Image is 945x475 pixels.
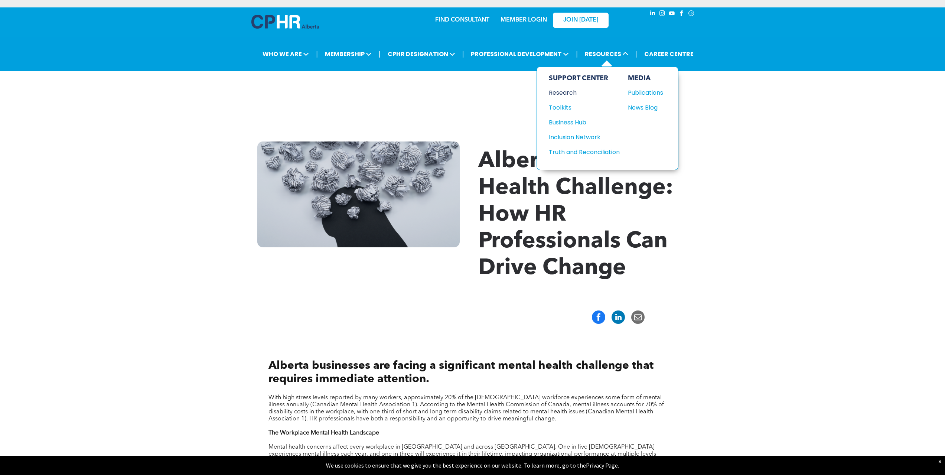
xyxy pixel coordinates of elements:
a: Toolkits [549,103,620,112]
span: With high stress levels reported by many workers, approximately 20% of the [DEMOGRAPHIC_DATA] wor... [268,395,664,422]
div: Toolkits [549,103,613,112]
div: Publications [628,88,660,97]
div: Truth and Reconciliation [549,147,613,157]
span: MEMBERSHIP [323,47,374,61]
a: Truth and Reconciliation [549,147,620,157]
a: FIND CONSULTANT [435,17,489,23]
a: Social network [687,9,695,19]
span: JOIN [DATE] [563,17,598,24]
div: Business Hub [549,118,613,127]
span: Alberta businesses are facing a significant mental health challenge that requires immediate atten... [268,360,654,385]
span: WHO WE ARE [260,47,311,61]
a: linkedin [649,9,657,19]
span: PROFESSIONAL DEVELOPMENT [469,47,571,61]
div: Research [549,88,613,97]
li: | [462,46,464,62]
a: News Blog [628,103,663,112]
li: | [379,46,381,62]
a: Research [549,88,620,97]
span: CPHR DESIGNATION [385,47,457,61]
span: RESOURCES [583,47,630,61]
span: Alberta's Mental Health Challenge: How HR Professionals Can Drive Change [478,150,673,280]
a: Inclusion Network [549,133,620,142]
a: Business Hub [549,118,620,127]
a: CAREER CENTRE [642,47,696,61]
a: Privacy Page. [586,462,619,469]
img: A blue and white logo for cp alberta [251,15,319,29]
a: instagram [658,9,667,19]
div: News Blog [628,103,660,112]
div: SUPPORT CENTER [549,74,620,82]
a: Publications [628,88,663,97]
span: Mental health concerns affect every workplace in [GEOGRAPHIC_DATA] and across [GEOGRAPHIC_DATA]. ... [268,444,656,464]
a: facebook [678,9,686,19]
a: youtube [668,9,676,19]
a: JOIN [DATE] [553,13,609,28]
strong: The Workplace Mental Health Landscape [268,430,379,436]
li: | [576,46,578,62]
div: Dismiss notification [938,458,941,465]
li: | [635,46,637,62]
div: MEDIA [628,74,663,82]
a: MEMBER LOGIN [501,17,547,23]
li: | [316,46,318,62]
div: Inclusion Network [549,133,613,142]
